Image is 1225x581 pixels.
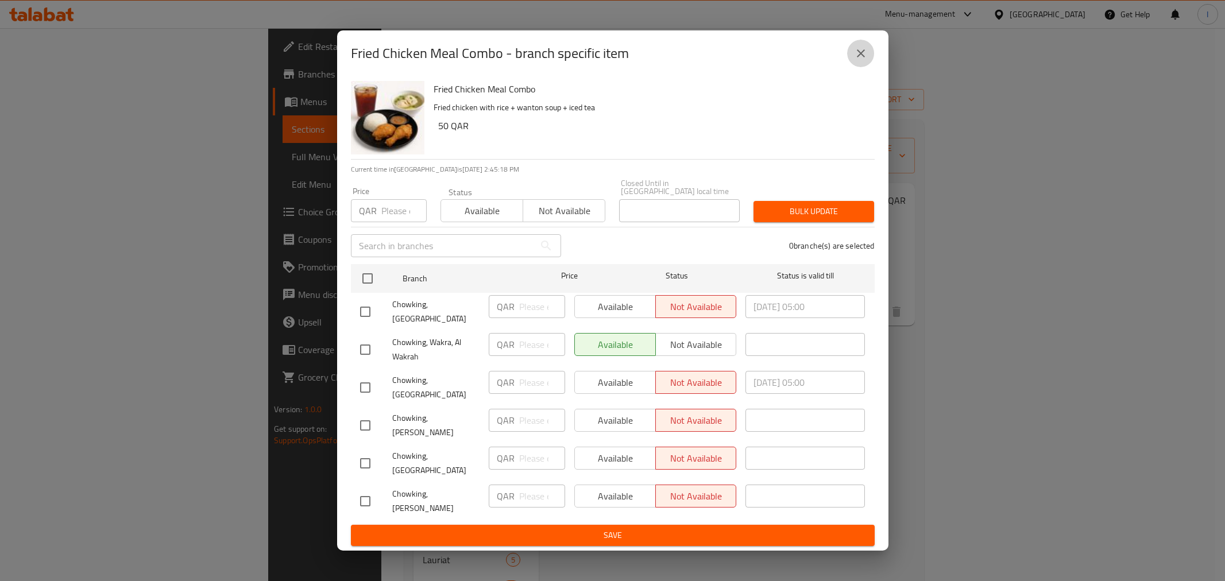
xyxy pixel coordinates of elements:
p: 0 branche(s) are selected [789,240,875,251]
img: Fried Chicken Meal Combo [351,81,424,154]
input: Please enter price [519,447,565,470]
input: Please enter price [519,409,565,432]
span: Not available [528,203,601,219]
button: Available [440,199,523,222]
span: Chowking, [GEOGRAPHIC_DATA] [392,449,480,478]
input: Please enter price [519,485,565,508]
span: Chowking, Wakra, Al Wakrah [392,335,480,364]
button: Bulk update [753,201,874,222]
input: Please enter price [519,371,565,394]
p: QAR [497,489,515,503]
input: Search in branches [351,234,535,257]
p: QAR [497,375,515,389]
span: Price [531,269,608,283]
span: Bulk update [763,204,865,219]
input: Please enter price [381,199,427,222]
h6: 50 QAR [438,118,865,134]
span: Chowking, [GEOGRAPHIC_DATA] [392,373,480,402]
span: Chowking, [PERSON_NAME] [392,411,480,440]
input: Please enter price [519,295,565,318]
span: Status is valid till [745,269,865,283]
p: Current time in [GEOGRAPHIC_DATA] is [DATE] 2:45:18 PM [351,164,875,175]
span: Status [617,269,736,283]
p: QAR [497,451,515,465]
p: QAR [497,300,515,313]
button: Save [351,525,875,546]
p: QAR [497,338,515,351]
p: QAR [497,413,515,427]
span: Save [360,528,865,543]
h2: Fried Chicken Meal Combo - branch specific item [351,44,629,63]
h6: Fried Chicken Meal Combo [434,81,865,97]
span: Chowking, [PERSON_NAME] [392,487,480,516]
p: QAR [359,204,377,218]
span: Available [446,203,519,219]
span: Chowking, [GEOGRAPHIC_DATA] [392,297,480,326]
input: Please enter price [519,333,565,356]
p: Fried chicken with rice + wanton soup + iced tea [434,100,865,115]
span: Branch [403,272,522,286]
button: close [847,40,875,67]
button: Not available [523,199,605,222]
